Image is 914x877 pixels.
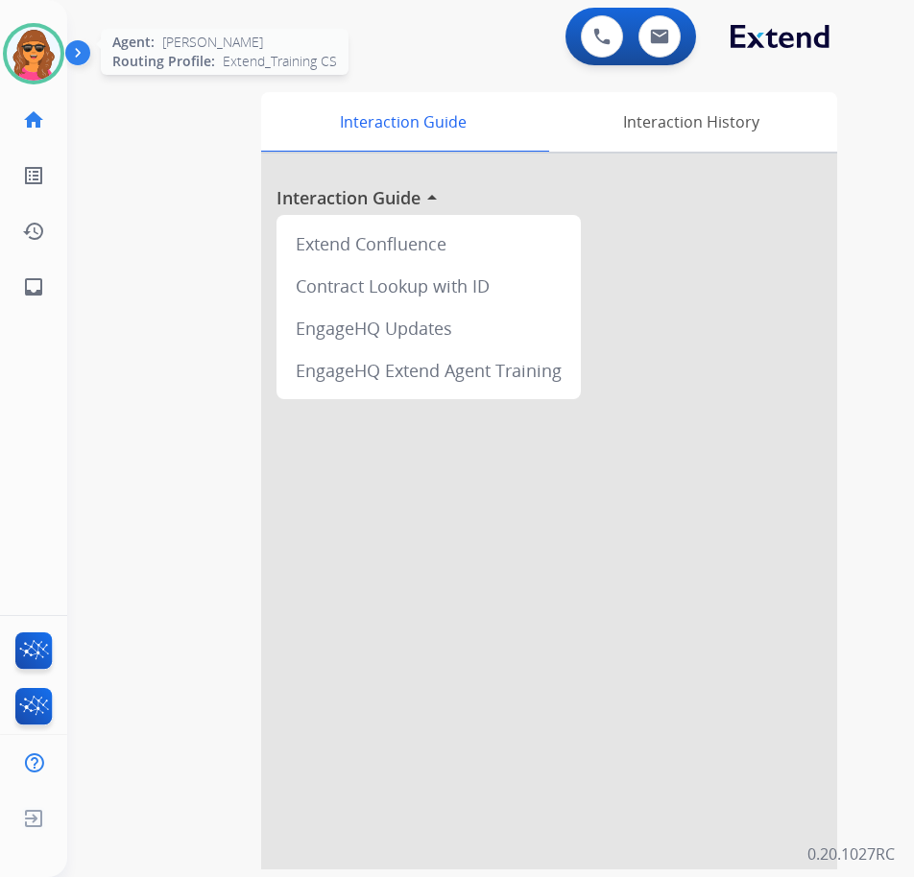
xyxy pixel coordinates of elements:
span: Routing Profile: [112,52,215,71]
div: Interaction History [544,92,837,152]
mat-icon: home [22,108,45,131]
div: Contract Lookup with ID [284,265,573,307]
mat-icon: history [22,220,45,243]
mat-icon: list_alt [22,164,45,187]
div: EngageHQ Updates [284,307,573,349]
mat-icon: inbox [22,275,45,298]
div: Extend Confluence [284,223,573,265]
span: Extend_Training CS [223,52,337,71]
span: Agent: [112,33,155,52]
div: EngageHQ Extend Agent Training [284,349,573,391]
span: [PERSON_NAME] [162,33,263,52]
img: avatar [7,27,60,81]
p: 0.20.1027RC [807,842,895,865]
div: Interaction Guide [261,92,544,152]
